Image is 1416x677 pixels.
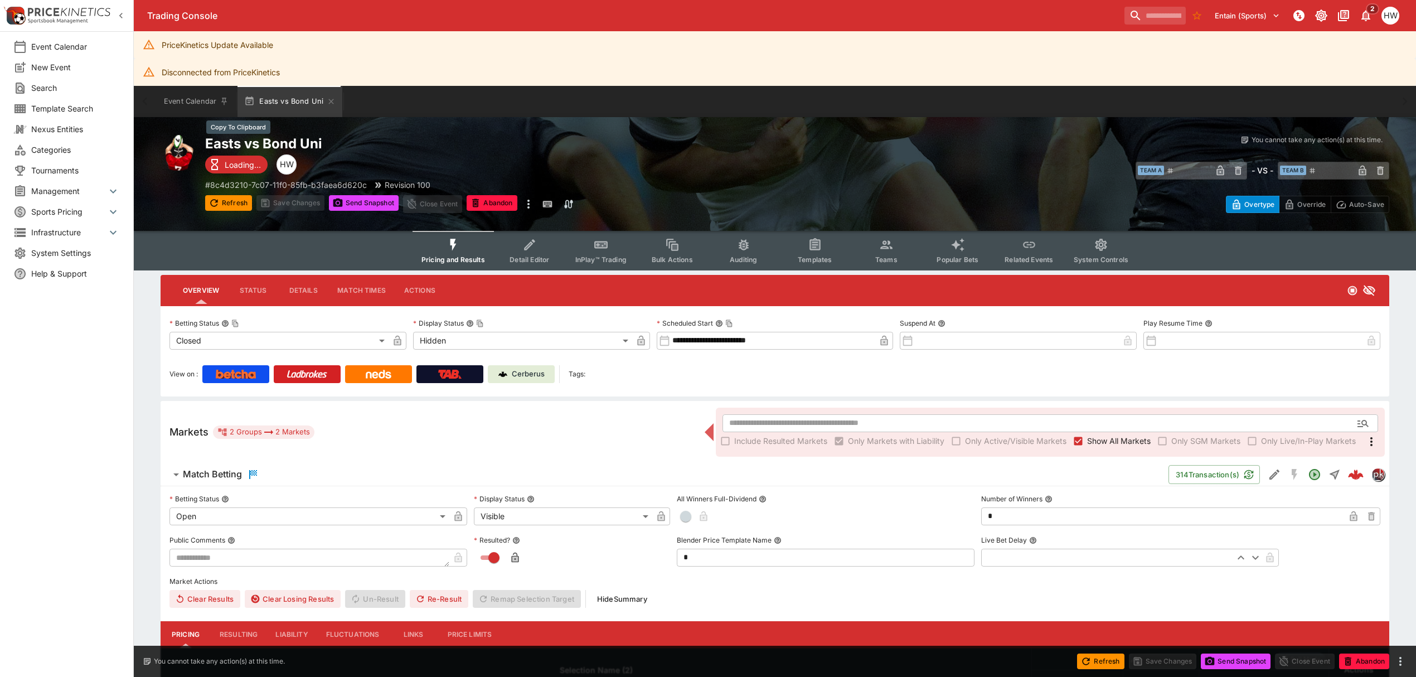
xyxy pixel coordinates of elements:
button: Copy To Clipboard [476,320,484,327]
h6: Match Betting [183,468,242,480]
span: Tournaments [31,165,120,176]
p: Betting Status [169,318,219,328]
img: PriceKinetics [28,8,110,16]
span: Search [31,82,120,94]
p: Loading... [225,159,261,171]
span: Pricing and Results [421,255,485,264]
img: Ladbrokes [287,370,327,379]
div: Start From [1226,196,1389,213]
span: Sports Pricing [31,206,106,217]
button: Harrison Walker [1378,3,1403,28]
button: Event Calendar [157,86,235,117]
p: Scheduled Start [657,318,713,328]
button: Number of Winners [1045,495,1053,503]
button: Betting StatusCopy To Clipboard [221,320,229,327]
p: Override [1297,199,1326,210]
img: Neds [366,370,391,379]
button: Live Bet Delay [1029,536,1037,544]
button: Suspend At [938,320,945,327]
button: Blender Price Template Name [774,536,782,544]
p: Play Resume Time [1143,318,1202,328]
label: Tags: [569,365,585,383]
button: Overtype [1226,196,1279,213]
p: Display Status [474,494,525,504]
div: Copy To Clipboard [206,120,270,134]
div: b40c6b84-5fe3-45a7-986c-92c75e5e727e [1348,467,1364,482]
span: Un-Result [345,590,405,608]
button: Refresh [1077,654,1124,669]
p: Display Status [413,318,464,328]
span: Popular Bets [937,255,978,264]
span: Templates [798,255,832,264]
p: Public Comments [169,535,225,545]
svg: More [1365,435,1378,448]
p: Blender Price Template Name [677,535,772,545]
p: Overtype [1244,199,1274,210]
button: Straight [1325,465,1345,485]
span: Only SGM Markets [1171,435,1240,447]
button: Details [278,277,328,304]
div: Trading Console [147,10,1120,22]
a: b40c6b84-5fe3-45a7-986c-92c75e5e727e [1345,463,1367,486]
span: Auditing [730,255,757,264]
span: New Event [31,61,120,73]
span: System Controls [1074,255,1128,264]
span: Mark an event as closed and abandoned. [1339,655,1389,666]
button: Actions [395,277,445,304]
button: Documentation [1333,6,1354,26]
button: Override [1279,196,1331,213]
button: Public Comments [227,536,235,544]
button: Refresh [205,195,252,211]
button: more [522,195,535,213]
span: Management [31,185,106,197]
img: Betcha [216,370,256,379]
img: pricekinetics [1372,468,1384,481]
button: Select Tenant [1208,7,1287,25]
img: Sportsbook Management [28,18,88,23]
p: All Winners Full-Dividend [677,494,757,504]
div: Event type filters [413,231,1137,270]
div: PriceKinetics Update Available [162,35,273,55]
button: Re-Result [410,590,468,608]
button: Price Limits [439,621,501,648]
button: Copy To Clipboard [725,320,733,327]
div: Harry Walker [277,154,297,175]
button: SGM Disabled [1284,465,1305,485]
svg: Closed [1347,285,1358,296]
span: Template Search [31,103,120,114]
input: search [1124,7,1186,25]
button: Easts vs Bond Uni [237,86,342,117]
button: Notifications [1356,6,1376,26]
button: Display Status [527,495,535,503]
h6: - VS - [1252,165,1273,176]
svg: Open [1308,468,1321,481]
button: Overview [174,277,228,304]
p: Auto-Save [1349,199,1384,210]
button: Resulted? [512,536,520,544]
img: rugby_union.png [161,135,196,171]
span: Teams [875,255,898,264]
span: Related Events [1005,255,1053,264]
span: Include Resulted Markets [734,435,827,447]
div: Open [169,507,449,525]
button: Edit Detail [1264,465,1284,485]
button: No Bookmarks [1188,7,1206,25]
p: Suspend At [900,318,935,328]
p: You cannot take any action(s) at this time. [1252,135,1383,145]
button: Open [1305,465,1325,485]
p: Live Bet Delay [981,535,1027,545]
span: Only Active/Visible Markets [965,435,1066,447]
button: Send Snapshot [329,195,399,211]
p: Cerberus [512,369,545,380]
span: Event Calendar [31,41,120,52]
button: Clear Losing Results [245,590,341,608]
p: Revision 100 [385,179,430,191]
span: Help & Support [31,268,120,279]
button: Auto-Save [1331,196,1389,213]
img: logo-cerberus--red.svg [1348,467,1364,482]
button: Fluctuations [317,621,389,648]
button: Status [228,277,278,304]
p: Betting Status [169,494,219,504]
span: Team B [1280,166,1306,175]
